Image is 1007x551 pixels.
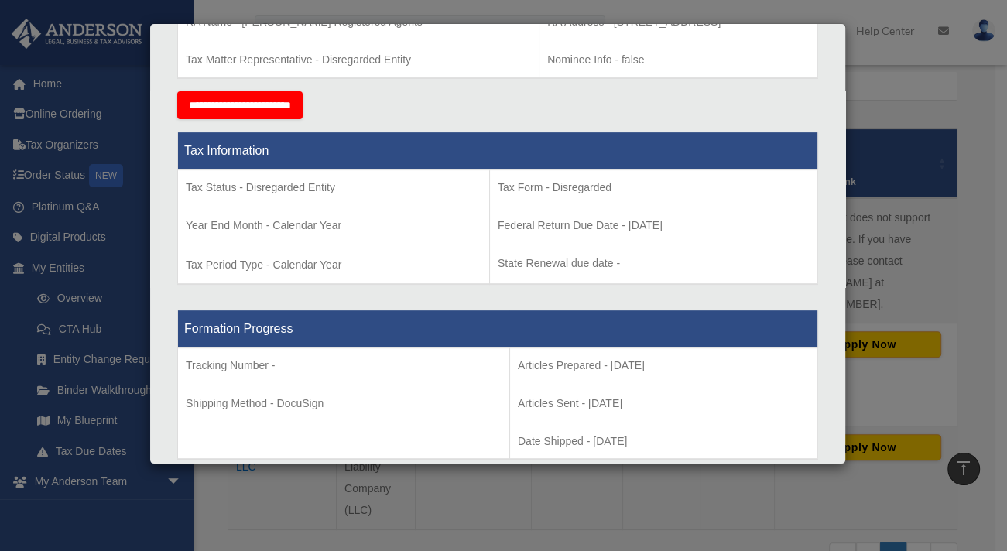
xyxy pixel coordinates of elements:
p: Tax Status - Disregarded Entity [186,178,481,197]
p: Date Shipped - [DATE] [518,432,810,451]
p: Federal Return Due Date - [DATE] [498,216,810,235]
p: Tracking Number - [186,356,502,375]
td: Tax Period Type - Calendar Year [178,169,490,284]
p: Tax Form - Disregarded [498,178,810,197]
th: Tax Information [178,132,818,169]
p: Articles Sent - [DATE] [518,394,810,413]
p: Shipping Method - DocuSign [186,394,502,413]
p: Nominee Info - false [547,50,810,70]
p: State Renewal due date - [498,254,810,273]
p: Year End Month - Calendar Year [186,216,481,235]
p: Articles Prepared - [DATE] [518,356,810,375]
th: Formation Progress [178,310,818,347]
p: Tax Matter Representative - Disregarded Entity [186,50,531,70]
